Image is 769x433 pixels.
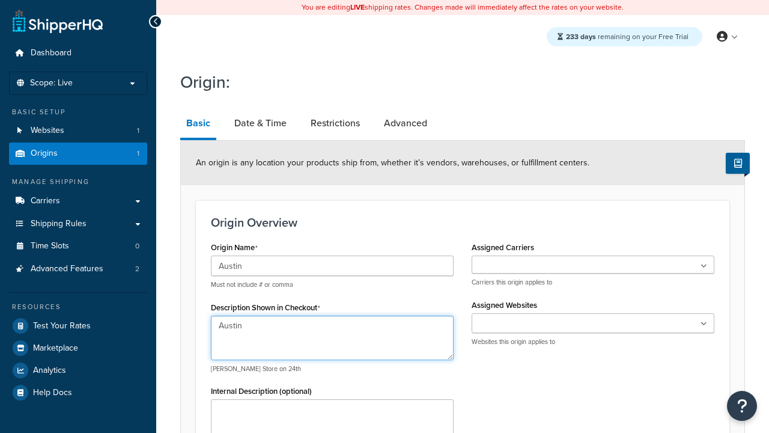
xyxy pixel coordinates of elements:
div: Basic Setup [9,107,147,117]
a: Date & Time [228,109,293,138]
button: Show Help Docs [726,153,750,174]
li: Websites [9,120,147,142]
p: Websites this origin applies to [472,337,714,346]
a: Advanced [378,109,433,138]
b: LIVE [350,2,365,13]
a: Analytics [9,360,147,381]
span: Websites [31,126,64,136]
a: Dashboard [9,42,147,64]
div: Resources [9,302,147,312]
a: Advanced Features2 [9,258,147,280]
a: Restrictions [305,109,366,138]
button: Open Resource Center [727,391,757,421]
p: Must not include # or comma [211,280,454,289]
span: Dashboard [31,48,71,58]
h3: Origin Overview [211,216,714,229]
a: Test Your Rates [9,315,147,337]
a: Websites1 [9,120,147,142]
label: Internal Description (optional) [211,387,312,396]
p: [PERSON_NAME] Store on 24th [211,364,454,373]
span: Scope: Live [30,78,73,88]
span: Advanced Features [31,264,103,274]
label: Assigned Websites [472,301,537,310]
label: Assigned Carriers [472,243,534,252]
span: remaining on your Free Trial [566,31,688,42]
span: 2 [135,264,139,274]
span: Analytics [33,366,66,376]
span: Carriers [31,196,60,206]
a: Help Docs [9,382,147,404]
li: Time Slots [9,235,147,257]
span: Shipping Rules [31,219,87,229]
li: Origins [9,143,147,165]
strong: 233 days [566,31,596,42]
a: Carriers [9,190,147,212]
a: Basic [180,109,216,140]
span: Test Your Rates [33,321,91,331]
a: Shipping Rules [9,213,147,235]
label: Description Shown in Checkout [211,303,320,313]
h1: Origin: [180,70,730,94]
span: 1 [137,126,139,136]
span: An origin is any location your products ship from, whether it’s vendors, warehouses, or fulfillme... [196,156,589,169]
div: Manage Shipping [9,177,147,187]
span: 1 [137,149,139,159]
p: Carriers this origin applies to [472,278,714,287]
span: Origins [31,149,58,159]
span: Marketplace [33,343,78,354]
span: 0 [135,241,139,251]
li: Advanced Features [9,258,147,280]
label: Origin Name [211,243,258,253]
span: Help Docs [33,388,72,398]
a: Time Slots0 [9,235,147,257]
span: Time Slots [31,241,69,251]
a: Marketplace [9,337,147,359]
a: Origins1 [9,143,147,165]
